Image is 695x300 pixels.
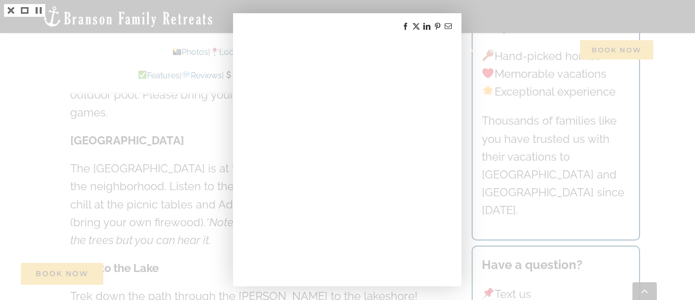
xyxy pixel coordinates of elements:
a: Share on Facebook [401,22,410,31]
a: Share on Pinterest [433,22,442,31]
a: Enter Fullscreen (Shift+Enter) [18,4,32,17]
a: Slideshow [32,4,45,17]
a: Press Esc to close [4,4,18,17]
a: Share on X [412,22,420,31]
a: Share by Email [444,22,452,31]
a: Share on LinkedIn [423,22,431,31]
